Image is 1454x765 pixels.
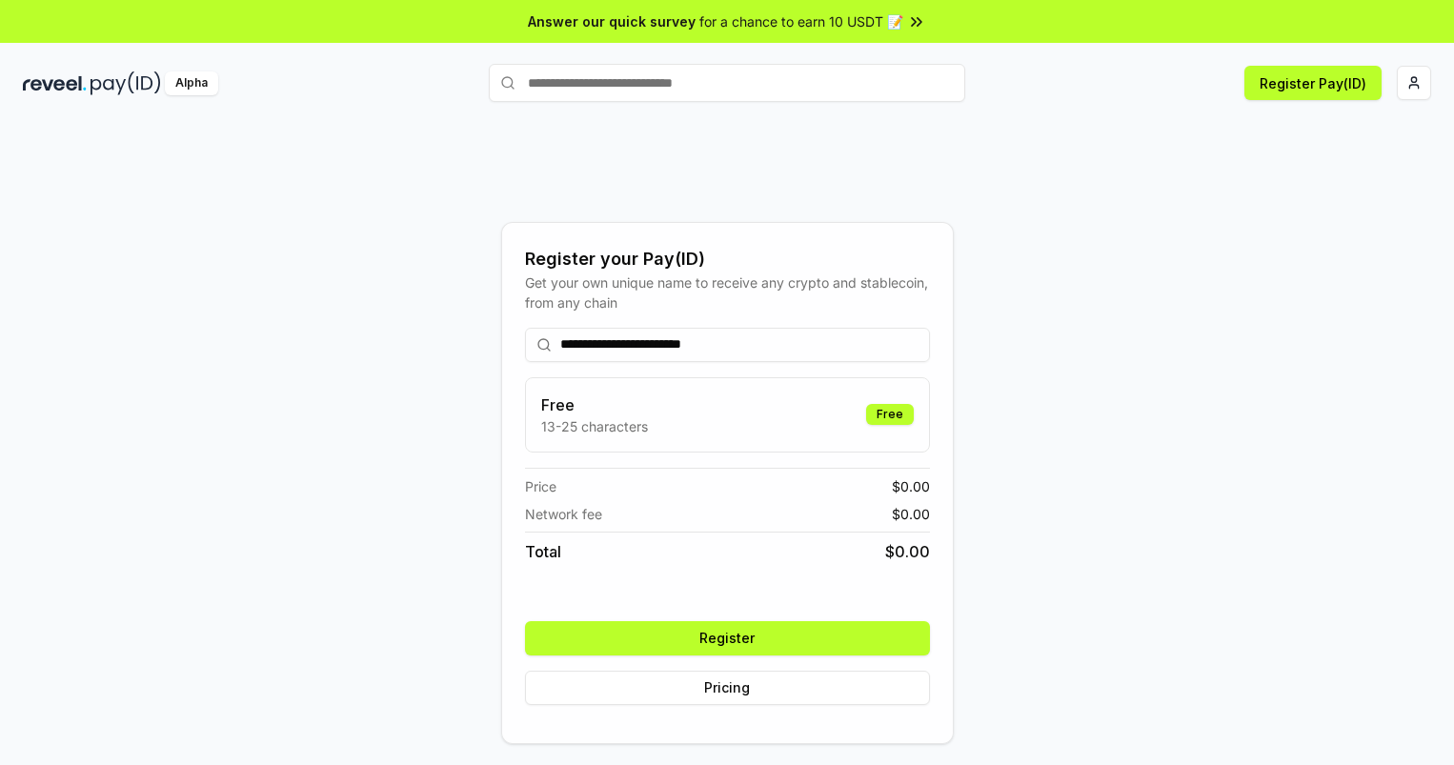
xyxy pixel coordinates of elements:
[528,11,696,31] span: Answer our quick survey
[1244,66,1382,100] button: Register Pay(ID)
[525,621,930,655] button: Register
[892,476,930,496] span: $ 0.00
[892,504,930,524] span: $ 0.00
[91,71,161,95] img: pay_id
[525,504,602,524] span: Network fee
[866,404,914,425] div: Free
[525,246,930,272] div: Register your Pay(ID)
[525,540,561,563] span: Total
[165,71,218,95] div: Alpha
[699,11,903,31] span: for a chance to earn 10 USDT 📝
[23,71,87,95] img: reveel_dark
[885,540,930,563] span: $ 0.00
[541,416,648,436] p: 13-25 characters
[541,393,648,416] h3: Free
[525,476,556,496] span: Price
[525,272,930,312] div: Get your own unique name to receive any crypto and stablecoin, from any chain
[525,671,930,705] button: Pricing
